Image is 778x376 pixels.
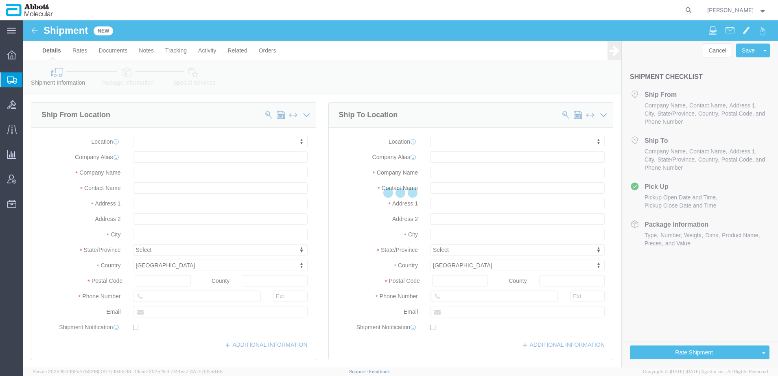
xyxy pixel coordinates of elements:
span: [DATE] 10:05:38 [98,369,131,374]
span: [DATE] 09:58:55 [188,369,223,374]
img: logo [6,4,53,16]
button: [PERSON_NAME] [707,5,767,15]
span: Server: 2025.19.0-192a4753216 [33,369,131,374]
span: Copyright © [DATE]-[DATE] Agistix Inc., All Rights Reserved [643,368,768,375]
span: Jarrod Kec [707,6,754,15]
a: Feedback [369,369,390,374]
span: Client: 2025.19.0-7f44ea7 [135,369,223,374]
a: Support [349,369,369,374]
